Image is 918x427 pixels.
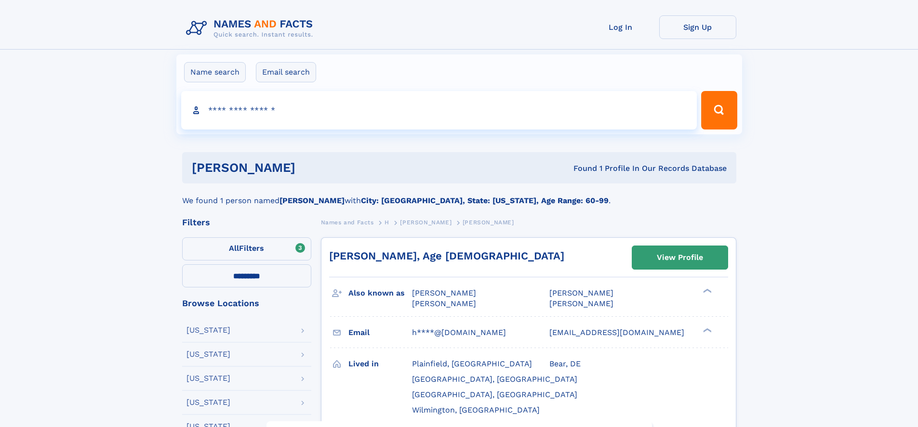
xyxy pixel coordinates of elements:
[659,15,736,39] a: Sign Up
[329,250,564,262] a: [PERSON_NAME], Age [DEMOGRAPHIC_DATA]
[463,219,514,226] span: [PERSON_NAME]
[412,375,577,384] span: [GEOGRAPHIC_DATA], [GEOGRAPHIC_DATA]
[582,15,659,39] a: Log In
[701,288,712,294] div: ❯
[186,350,230,358] div: [US_STATE]
[434,163,727,174] div: Found 1 Profile In Our Records Database
[385,219,389,226] span: H
[549,299,613,308] span: [PERSON_NAME]
[701,327,712,333] div: ❯
[412,288,476,298] span: [PERSON_NAME]
[182,183,736,207] div: We found 1 person named with .
[186,399,230,406] div: [US_STATE]
[348,285,412,301] h3: Also known as
[182,299,311,308] div: Browse Locations
[229,244,239,253] span: All
[348,324,412,341] h3: Email
[192,162,435,174] h1: [PERSON_NAME]
[348,356,412,372] h3: Lived in
[321,216,374,228] a: Names and Facts
[182,218,311,227] div: Filters
[412,390,577,399] span: [GEOGRAPHIC_DATA], [GEOGRAPHIC_DATA]
[182,15,321,41] img: Logo Names and Facts
[549,328,684,337] span: [EMAIL_ADDRESS][DOMAIN_NAME]
[186,326,230,334] div: [US_STATE]
[701,91,737,129] button: Search Button
[361,196,609,205] b: City: [GEOGRAPHIC_DATA], State: [US_STATE], Age Range: 60-99
[182,237,311,260] label: Filters
[186,375,230,382] div: [US_STATE]
[657,246,703,269] div: View Profile
[256,62,316,82] label: Email search
[632,246,728,269] a: View Profile
[400,219,452,226] span: [PERSON_NAME]
[549,359,581,368] span: Bear, DE
[412,359,532,368] span: Plainfield, [GEOGRAPHIC_DATA]
[385,216,389,228] a: H
[412,299,476,308] span: [PERSON_NAME]
[549,288,613,298] span: [PERSON_NAME]
[184,62,246,82] label: Name search
[279,196,345,205] b: [PERSON_NAME]
[400,216,452,228] a: [PERSON_NAME]
[181,91,697,129] input: search input
[412,405,540,414] span: Wilmington, [GEOGRAPHIC_DATA]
